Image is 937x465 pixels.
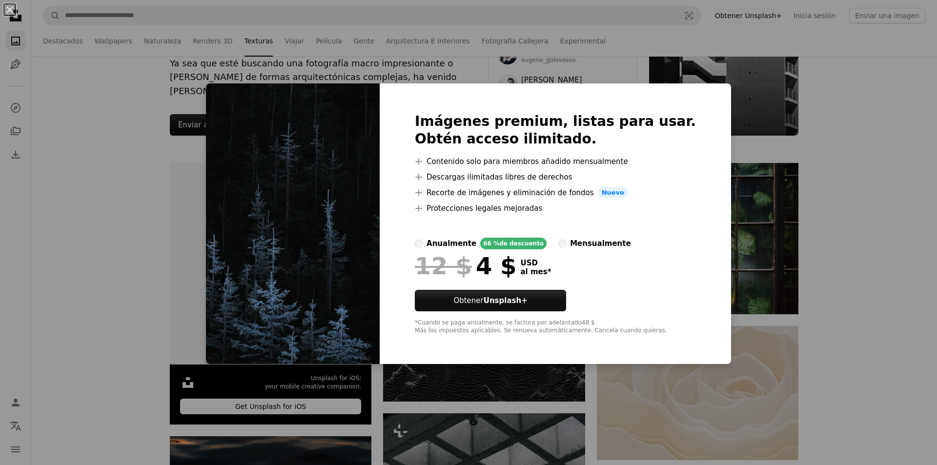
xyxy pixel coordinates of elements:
[415,171,696,183] li: Descargas ilimitadas libres de derechos
[206,83,380,364] img: premium_photo-1675873580289-213b32be1f1a
[415,253,516,279] div: 4 $
[415,156,696,167] li: Contenido solo para miembros añadido mensualmente
[427,238,476,249] div: anualmente
[480,238,547,249] div: 66 % de descuento
[415,253,472,279] span: 12 $
[415,290,566,311] button: ObtenerUnsplash+
[520,267,551,276] span: al mes *
[558,240,566,247] input: mensualmente
[484,296,528,305] strong: Unsplash+
[520,259,551,267] span: USD
[415,113,696,148] h2: Imágenes premium, listas para usar. Obtén acceso ilimitado.
[570,238,631,249] div: mensualmente
[415,187,696,199] li: Recorte de imágenes y eliminación de fondos
[415,202,696,214] li: Protecciones legales mejoradas
[415,240,423,247] input: anualmente66 %de descuento
[598,187,628,199] span: Nuevo
[415,319,696,335] div: *Cuando se paga anualmente, se factura por adelantado 48 $ Más los impuestos aplicables. Se renue...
